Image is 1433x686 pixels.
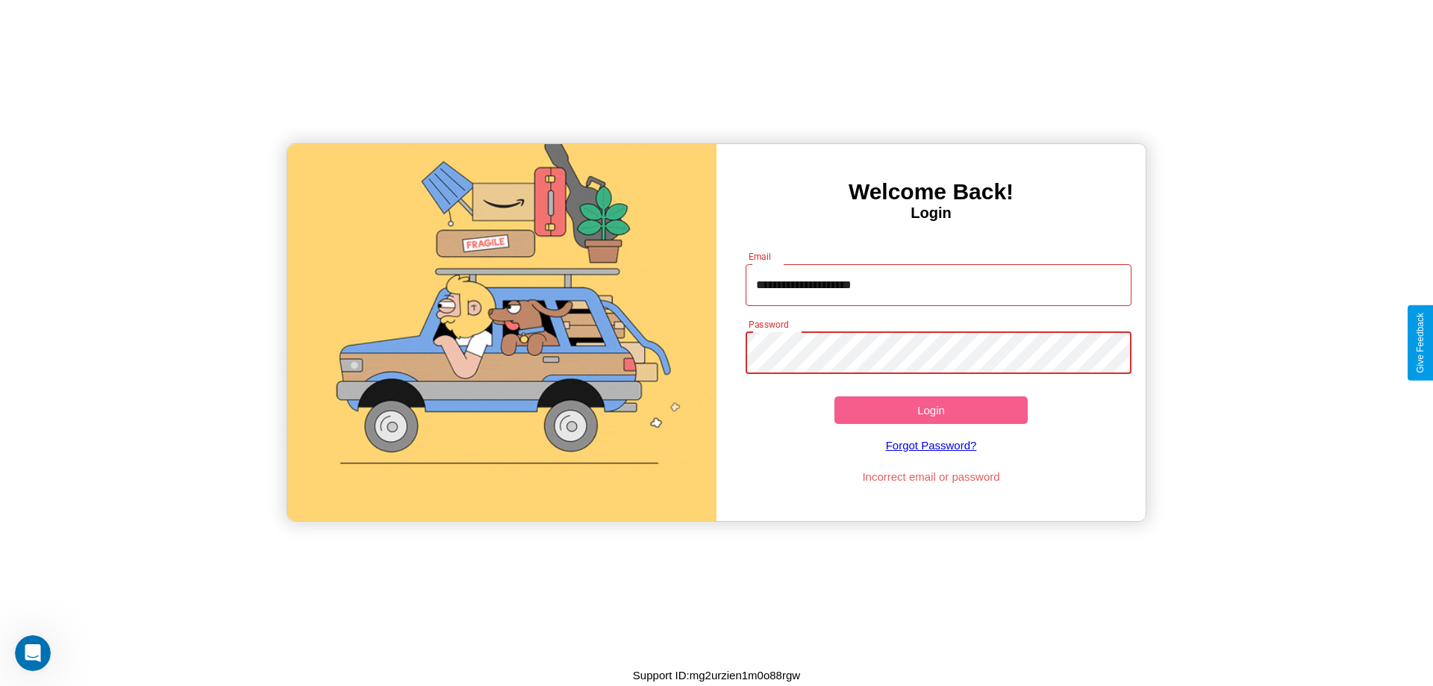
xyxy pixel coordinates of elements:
a: Forgot Password? [738,424,1125,467]
h3: Welcome Back! [716,179,1146,205]
label: Email [749,250,772,263]
iframe: Intercom live chat [15,635,51,671]
p: Support ID: mg2urzien1m0o88rgw [633,665,800,685]
label: Password [749,318,788,331]
button: Login [834,396,1028,424]
div: Give Feedback [1415,313,1426,373]
p: Incorrect email or password [738,467,1125,487]
h4: Login [716,205,1146,222]
img: gif [287,144,716,521]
